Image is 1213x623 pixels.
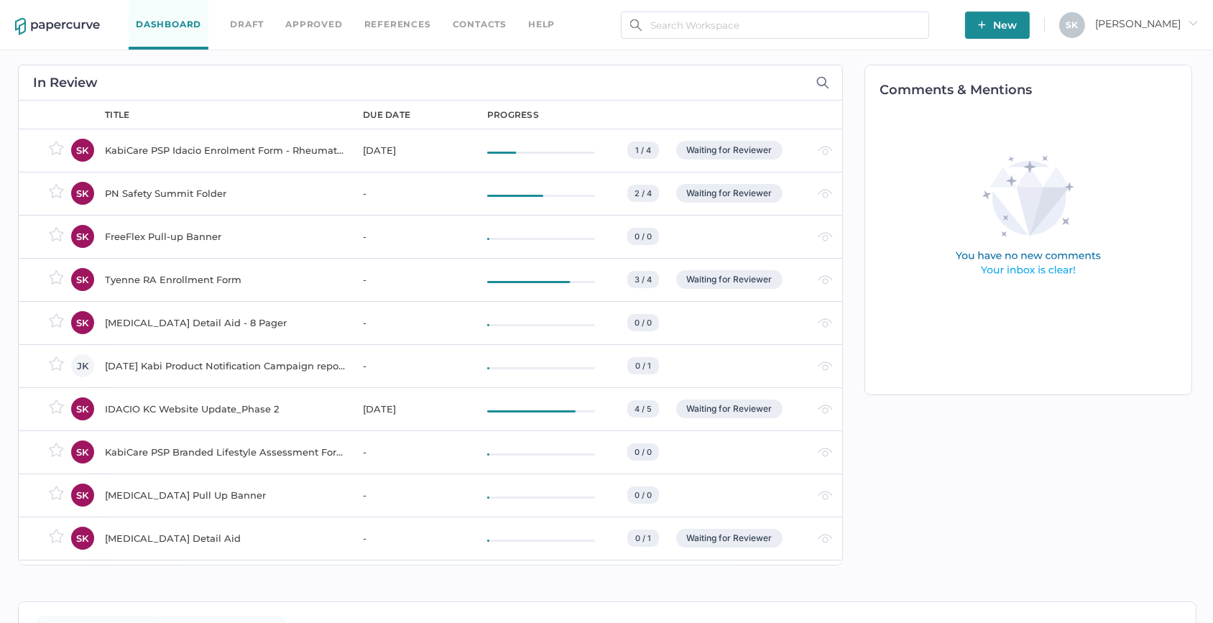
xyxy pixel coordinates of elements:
img: eye-light-gray.b6d092a5.svg [818,275,833,285]
div: SK [71,182,94,205]
img: eye-light-gray.b6d092a5.svg [818,448,833,457]
div: title [105,109,130,121]
div: 0 / 1 [627,530,659,547]
div: PN Safety Summit Folder [105,185,346,202]
div: [DATE] Kabi Product Notification Campaign report [105,357,346,374]
div: 0 / 0 [627,443,659,461]
div: 4 / 5 [627,400,659,417]
div: [DATE] [363,400,470,417]
img: star-inactive.70f2008a.svg [49,313,64,328]
td: - [349,430,473,474]
input: Search Workspace [621,11,929,39]
img: eye-light-gray.b6d092a5.svg [818,491,833,500]
span: [PERSON_NAME] [1095,17,1198,30]
h2: In Review [33,76,98,89]
img: star-inactive.70f2008a.svg [49,141,64,155]
div: SK [71,527,94,550]
div: [MEDICAL_DATA] Detail Aid - 8 Pager [105,314,346,331]
img: star-inactive.70f2008a.svg [49,227,64,241]
td: - [349,258,473,301]
div: 1 / 4 [627,142,659,159]
div: SK [71,484,94,507]
a: Contacts [453,17,507,32]
div: [DATE] [363,142,470,159]
a: Approved [285,17,342,32]
div: Tyenne RA Enrollment Form [105,271,346,288]
span: S K [1066,19,1079,30]
img: star-inactive.70f2008a.svg [49,400,64,414]
div: Waiting for Reviewer [676,184,783,203]
img: eye-light-gray.b6d092a5.svg [818,189,833,198]
div: Waiting for Reviewer [676,400,783,418]
div: KabiCare PSP Branded Lifestyle Assessment Forms - DLQI [105,443,346,461]
img: papercurve-logo-colour.7244d18c.svg [15,18,100,35]
div: progress [487,109,539,121]
img: star-inactive.70f2008a.svg [49,184,64,198]
td: - [349,560,473,603]
div: Waiting for Reviewer [676,529,783,548]
div: KabiCare PSP Idacio Enrolment Form - Rheumatology (All Indications) [105,142,346,159]
div: IDACIO KC Website Update_Phase 2 [105,400,346,417]
h2: Comments & Mentions [880,83,1191,96]
div: due date [363,109,410,121]
div: 0 / 0 [627,314,659,331]
div: 0 / 0 [627,486,659,504]
td: - [349,215,473,258]
div: SK [71,311,94,334]
img: eye-light-gray.b6d092a5.svg [818,232,833,241]
button: New [965,11,1030,39]
td: - [349,474,473,517]
div: SK [71,268,94,291]
td: - [349,172,473,215]
div: FreeFlex Pull-up Banner [105,228,346,245]
div: help [528,17,555,32]
img: eye-light-gray.b6d092a5.svg [818,534,833,543]
div: SK [71,225,94,248]
div: SK [71,139,94,162]
img: star-inactive.70f2008a.svg [49,356,64,371]
div: [MEDICAL_DATA] Pull Up Banner [105,486,346,504]
div: Waiting for Reviewer [676,141,783,160]
img: star-inactive.70f2008a.svg [49,529,64,543]
img: plus-white.e19ec114.svg [978,21,986,29]
div: 2 / 4 [627,185,659,202]
img: eye-light-gray.b6d092a5.svg [818,318,833,328]
div: [MEDICAL_DATA] Detail Aid [105,530,346,547]
div: 0 / 0 [627,228,659,245]
img: search.bf03fe8b.svg [630,19,642,31]
div: Waiting for Reviewer [676,270,783,289]
img: search-icon-expand.c6106642.svg [816,76,829,89]
td: - [349,517,473,560]
div: 0 / 1 [627,357,659,374]
img: comments-empty-state.0193fcf7.svg [925,144,1132,289]
img: eye-light-gray.b6d092a5.svg [818,361,833,371]
td: - [349,344,473,387]
div: SK [71,440,94,463]
img: eye-light-gray.b6d092a5.svg [818,405,833,414]
img: star-inactive.70f2008a.svg [49,486,64,500]
i: arrow_right [1188,18,1198,28]
a: Draft [230,17,264,32]
img: star-inactive.70f2008a.svg [49,270,64,285]
img: eye-light-gray.b6d092a5.svg [818,146,833,155]
div: JK [71,354,94,377]
img: star-inactive.70f2008a.svg [49,443,64,457]
span: New [978,11,1017,39]
td: - [349,301,473,344]
div: 3 / 4 [627,271,659,288]
a: References [364,17,431,32]
div: SK [71,397,94,420]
